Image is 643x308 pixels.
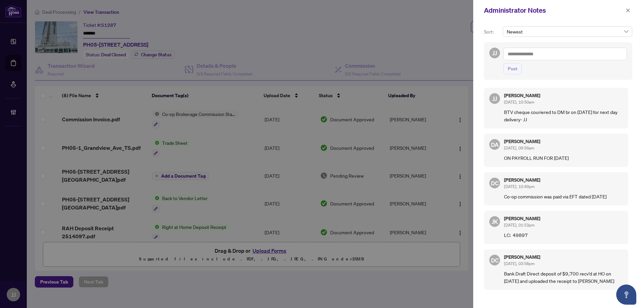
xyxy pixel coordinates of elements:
[504,100,534,105] span: [DATE], 10:50am
[504,108,623,123] p: BTV cheque couriered to DM br on [DATE] for next day delivery- JJ
[616,285,636,305] button: Open asap
[504,216,623,221] h5: [PERSON_NAME]
[504,178,623,182] h5: [PERSON_NAME]
[504,139,623,144] h5: [PERSON_NAME]
[492,217,498,226] span: JK
[484,28,500,36] p: Sort:
[504,154,623,162] p: ON PAYROLL RUN FOR [DATE]
[491,140,499,149] span: DA
[503,63,522,74] button: Post
[484,5,624,15] div: Administrator Notes
[507,26,628,37] span: Newest
[504,145,534,150] span: [DATE], 09:56am
[504,255,623,259] h5: [PERSON_NAME]
[504,231,623,239] p: LC: 49897
[504,261,534,266] span: [DATE], 03:58pm
[504,93,623,98] h5: [PERSON_NAME]
[504,270,623,285] p: Bank Draft Direct deposit of $9,700 recv’d at HO on [DATE] and uploaded the receipt to [PERSON_NAME]
[491,256,499,265] span: DC
[504,223,534,228] span: [DATE], 01:53pm
[504,193,623,200] p: Co-op commission was paid via EFT dated [DATE]
[491,178,499,187] span: DC
[492,48,497,58] span: JJ
[626,8,630,13] span: close
[492,94,497,103] span: JJ
[504,184,534,189] span: [DATE], 10:49pm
